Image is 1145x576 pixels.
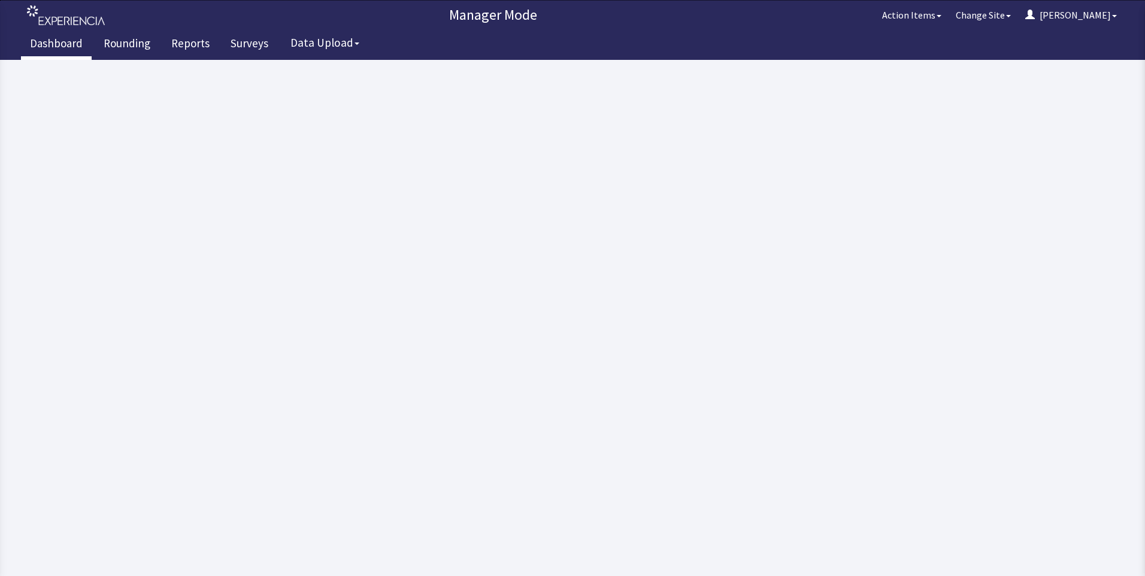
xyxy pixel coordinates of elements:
button: Data Upload [283,32,366,54]
p: Manager Mode [111,5,875,25]
a: Surveys [222,30,277,60]
button: [PERSON_NAME] [1018,3,1124,27]
img: experiencia_logo.png [27,5,105,25]
button: Change Site [949,3,1018,27]
a: Reports [162,30,219,60]
a: Dashboard [21,30,92,60]
button: Action Items [875,3,949,27]
a: Rounding [95,30,159,60]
